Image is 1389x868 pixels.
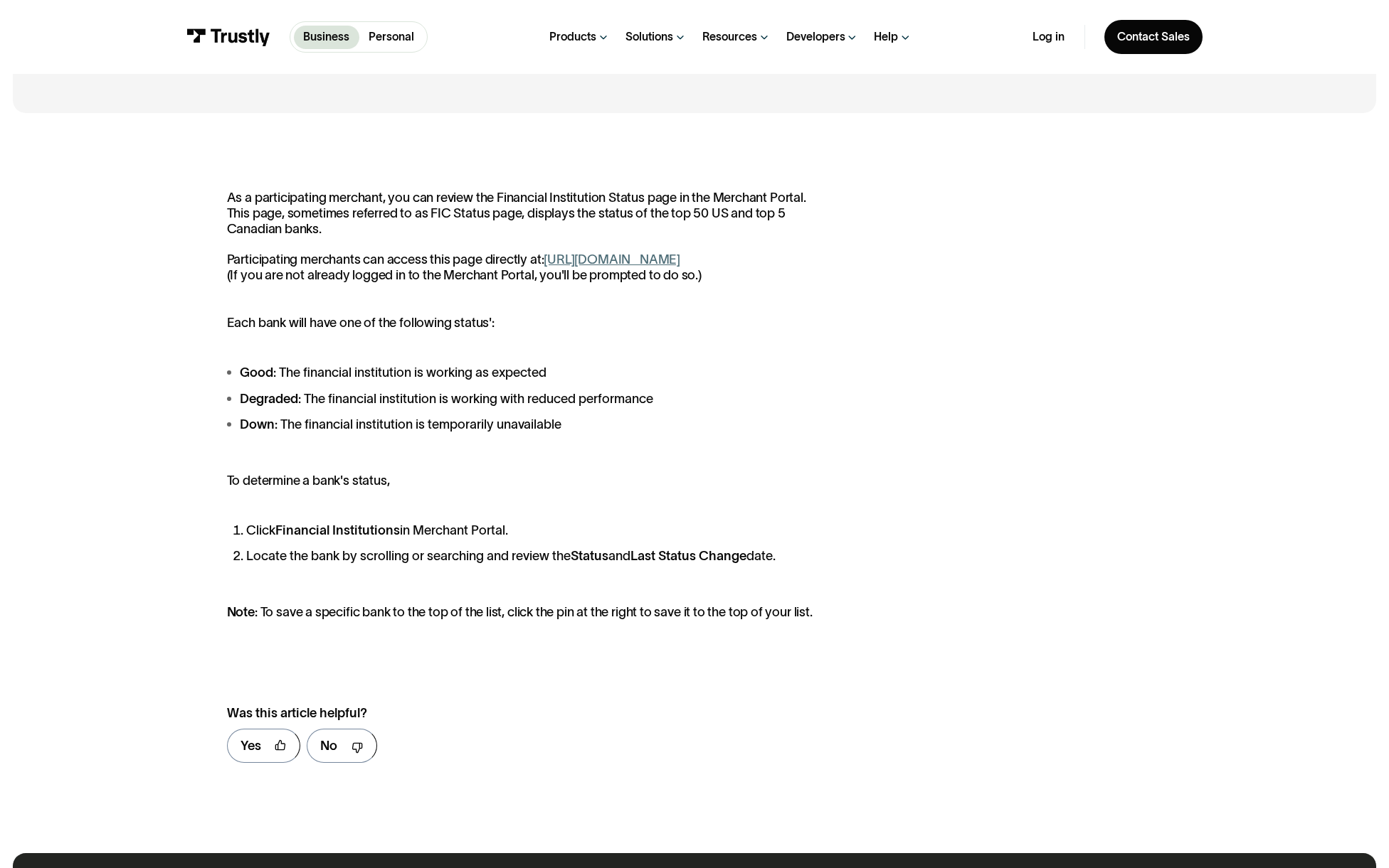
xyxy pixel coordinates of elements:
div: Was this article helpful? [227,703,795,722]
li: : The financial institution is temporarily unavailable [227,414,829,434]
li: Locate the bank by scrolling or searching and review the and date. [246,546,829,565]
div: Yes [241,736,261,755]
a: Personal [359,26,424,49]
a: No [307,729,377,762]
strong: Degraded [240,391,298,406]
strong: Good [240,365,273,380]
a: Yes [227,729,301,762]
strong: Status [571,548,608,563]
p: Each bank will have one of the following status': [227,315,829,331]
div: Products [549,30,596,45]
strong: Last Status Change [630,548,746,563]
li: Click in Merchant Portal. [246,520,829,540]
p: Personal [369,28,414,45]
div: Resources [702,30,757,45]
p: As a participating merchant, you can review the Financial Institution Status page in the Merchant... [227,190,829,283]
li: : The financial institution is working as expected [227,363,829,382]
a: [URL][DOMAIN_NAME] [544,252,680,267]
strong: Down [240,417,275,432]
div: Help [874,30,898,45]
a: Business [294,26,359,49]
li: : The financial institution is working with reduced performance [227,389,829,408]
a: Log in [1032,30,1065,45]
div: No [320,736,337,755]
a: Contact Sales [1104,20,1203,54]
p: : To save a specific bank to the top of the list, click the pin at the right to save it to the to... [227,604,829,620]
div: Solutions [625,30,673,45]
p: Business [303,28,349,45]
strong: Financial Institutions [275,523,400,537]
p: To determine a bank's status, [227,473,829,488]
div: Developers [786,30,845,45]
img: Trustly Logo [186,28,270,46]
div: Contact Sales [1117,30,1190,45]
strong: Note [227,604,255,619]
